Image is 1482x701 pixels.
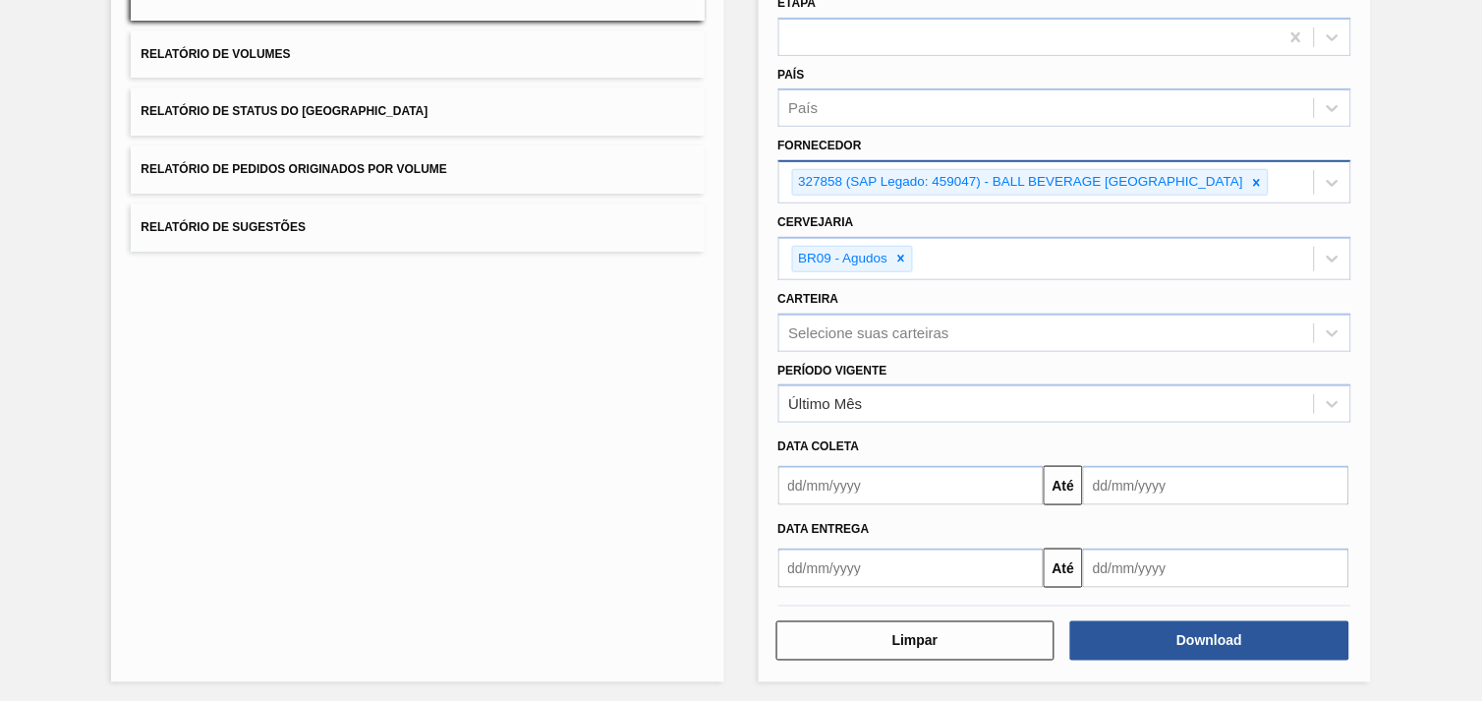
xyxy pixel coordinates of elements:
[1070,621,1349,661] button: Download
[778,549,1045,588] input: dd/mm/yyyy
[1083,549,1349,588] input: dd/mm/yyyy
[789,324,949,341] div: Selecione suas carteiras
[141,47,290,61] span: Relatório de Volumes
[778,439,860,453] span: Data coleta
[141,220,306,234] span: Relatório de Sugestões
[778,522,870,536] span: Data entrega
[793,247,891,271] div: BR09 - Agudos
[131,146,704,194] button: Relatório de Pedidos Originados por Volume
[778,68,805,82] label: País
[141,104,427,118] span: Relatório de Status do [GEOGRAPHIC_DATA]
[131,204,704,252] button: Relatório de Sugestões
[1083,466,1349,505] input: dd/mm/yyyy
[1044,466,1083,505] button: Até
[1044,549,1083,588] button: Até
[778,292,839,306] label: Carteira
[778,364,887,378] label: Período Vigente
[789,396,863,413] div: Último Mês
[131,88,704,136] button: Relatório de Status do [GEOGRAPHIC_DATA]
[793,170,1247,195] div: 327858 (SAP Legado: 459047) - BALL BEVERAGE [GEOGRAPHIC_DATA]
[778,466,1045,505] input: dd/mm/yyyy
[141,162,447,176] span: Relatório de Pedidos Originados por Volume
[789,100,819,117] div: País
[778,215,854,229] label: Cervejaria
[778,139,862,152] label: Fornecedor
[776,621,1055,661] button: Limpar
[131,30,704,79] button: Relatório de Volumes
